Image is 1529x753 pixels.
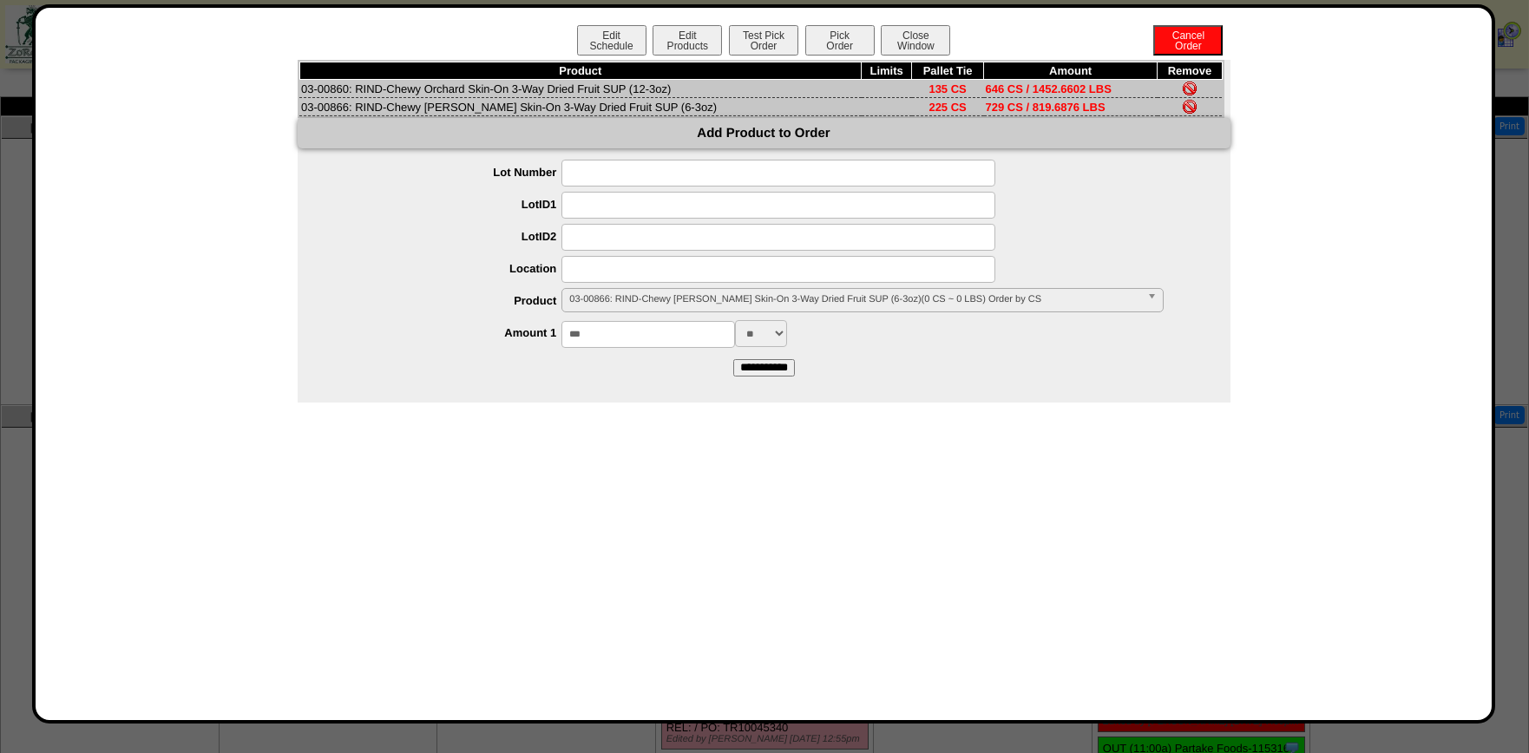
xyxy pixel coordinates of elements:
[1153,25,1223,56] button: CancelOrder
[1183,100,1197,114] img: Remove Item
[929,82,966,95] span: 135 CS
[879,39,952,52] a: CloseWindow
[1158,62,1223,80] th: Remove
[332,230,562,243] label: LotID2
[332,198,562,211] label: LotID1
[929,101,966,114] span: 225 CS
[299,98,862,116] td: 03-00866: RIND-Chewy [PERSON_NAME] Skin-On 3-Way Dried Fruit SUP (6-3oz)
[729,25,798,56] button: Test PickOrder
[299,80,862,98] td: 03-00860: RIND-Chewy Orchard Skin-On 3-Way Dried Fruit SUP (12-3oz)
[986,82,1112,95] span: 646 CS / 1452.6602 LBS
[984,62,1158,80] th: Amount
[577,25,646,56] button: EditSchedule
[805,25,875,56] button: PickOrder
[881,25,950,56] button: CloseWindow
[332,294,562,307] label: Product
[569,289,1139,310] span: 03-00866: RIND-Chewy [PERSON_NAME] Skin-On 3-Way Dried Fruit SUP (6-3oz)(0 CS ~ 0 LBS) Order by CS
[1183,82,1197,95] img: Remove Item
[332,326,562,339] label: Amount 1
[986,101,1106,114] span: 729 CS / 819.6876 LBS
[298,118,1230,148] div: Add Product to Order
[912,62,984,80] th: Pallet Tie
[862,62,912,80] th: Limits
[299,62,862,80] th: Product
[653,25,722,56] button: EditProducts
[332,166,562,179] label: Lot Number
[332,262,562,275] label: Location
